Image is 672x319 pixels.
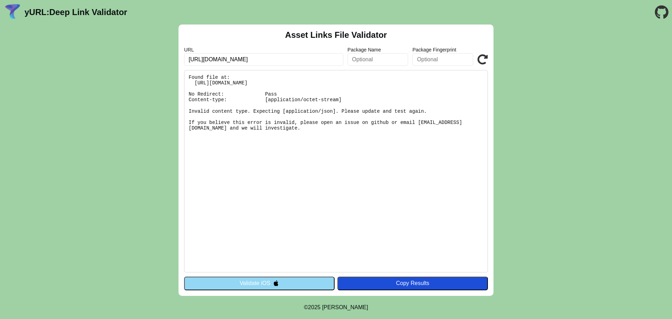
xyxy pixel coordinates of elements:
label: Package Fingerprint [412,47,473,53]
a: Michael Ibragimchayev's Personal Site [322,304,368,310]
h2: Asset Links File Validator [285,30,387,40]
button: Copy Results [337,277,488,290]
label: URL [184,47,343,53]
input: Optional [412,53,473,66]
img: appleIcon.svg [273,280,279,286]
img: yURL Logo [3,3,22,21]
pre: Found file at: [URL][DOMAIN_NAME] No Redirect: Pass Content-type: [application/octet-stream] Inva... [184,70,488,272]
label: Package Name [348,47,408,53]
div: Copy Results [341,280,484,286]
button: Validate iOS [184,277,335,290]
input: Required [184,53,343,66]
footer: © [304,296,368,319]
input: Optional [348,53,408,66]
span: 2025 [308,304,321,310]
a: yURL:Deep Link Validator [24,7,127,17]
